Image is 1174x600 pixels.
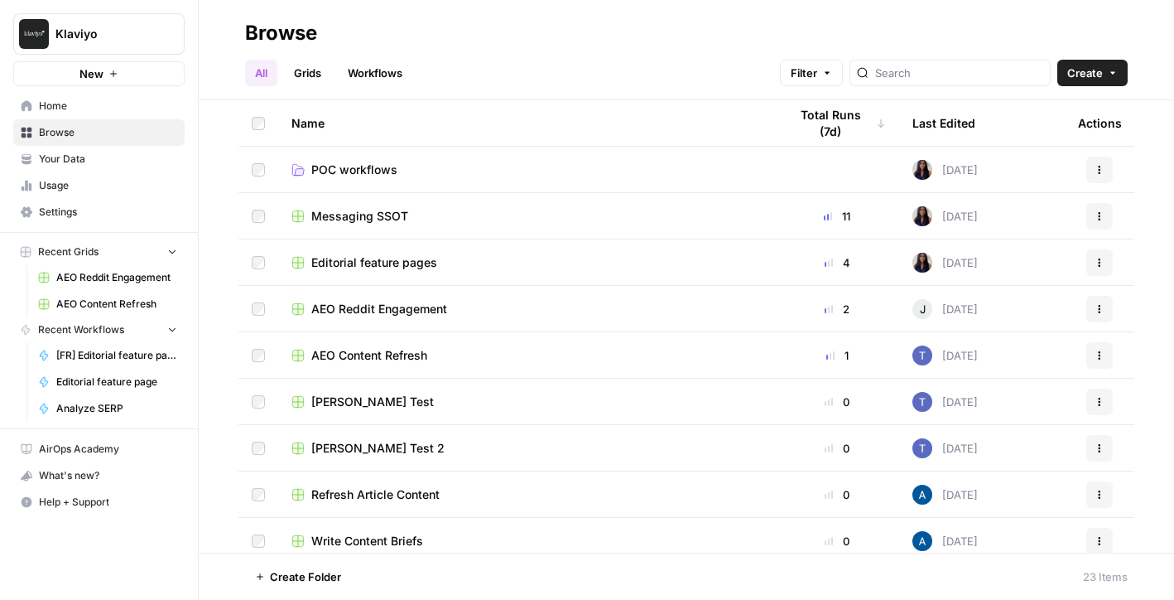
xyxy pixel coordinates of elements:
a: All [245,60,277,86]
div: Last Edited [912,100,975,146]
div: 23 Items [1083,569,1128,585]
span: AEO Content Refresh [56,297,177,312]
div: [DATE] [912,485,978,505]
div: 0 [788,440,886,457]
a: Editorial feature pages [291,254,762,271]
a: Settings [13,199,185,225]
a: [FR] Editorial feature page [31,342,185,369]
input: Search [875,65,1043,81]
a: Refresh Article Content [291,486,762,503]
span: [FR] Editorial feature page [56,348,177,363]
button: Create Folder [245,564,351,590]
span: Your Data [39,152,177,167]
span: Write Content Briefs [311,533,423,549]
img: rox323kbkgutb4wcij4krxobkpon [912,160,932,180]
a: AEO Content Refresh [291,347,762,364]
a: AirOps Academy [13,436,185,462]
a: Home [13,93,185,119]
div: [DATE] [912,392,978,412]
a: Your Data [13,146,185,172]
button: Recent Workflows [13,317,185,342]
div: [DATE] [912,346,978,365]
span: New [79,65,103,82]
span: Editorial feature pages [311,254,437,271]
span: Editorial feature page [56,375,177,390]
a: Usage [13,172,185,199]
button: New [13,61,185,86]
span: [PERSON_NAME] Test [311,394,434,410]
span: Recent Grids [38,244,99,259]
span: Help + Support [39,495,177,510]
a: Messaging SSOT [291,208,762,225]
a: [PERSON_NAME] Test 2 [291,440,762,457]
img: x8yczxid6s1iziywf4pp8m9fenlh [912,392,932,412]
div: 1 [788,347,886,364]
div: [DATE] [912,438,978,458]
div: 0 [788,486,886,503]
button: Create [1057,60,1128,86]
img: x8yczxid6s1iziywf4pp8m9fenlh [912,438,932,458]
img: x8yczxid6s1iziywf4pp8m9fenlh [912,346,932,365]
a: POC workflows [291,162,762,178]
span: Browse [39,125,177,140]
div: [DATE] [912,160,978,180]
div: 4 [788,254,886,271]
div: Actions [1078,100,1122,146]
span: [PERSON_NAME] Test 2 [311,440,445,457]
button: Help + Support [13,489,185,515]
span: Analyze SERP [56,401,177,416]
img: he81ibor8lsei4p3qvg4ugbvimgp [912,531,932,551]
button: Workspace: Klaviyo [13,13,185,55]
span: Filter [791,65,817,81]
span: AirOps Academy [39,442,177,457]
img: rox323kbkgutb4wcij4krxobkpon [912,253,932,273]
div: 2 [788,301,886,317]
span: Create [1067,65,1103,81]
div: [DATE] [912,206,978,226]
div: [DATE] [912,253,978,273]
span: Home [39,99,177,114]
img: he81ibor8lsei4p3qvg4ugbvimgp [912,485,932,505]
span: Refresh Article Content [311,486,440,503]
button: What's new? [13,462,185,489]
a: Workflows [338,60,412,86]
a: AEO Reddit Engagement [291,301,762,317]
a: Editorial feature page [31,369,185,395]
span: Klaviyo [55,26,156,42]
a: Grids [284,60,331,86]
div: Browse [245,20,317,46]
a: AEO Content Refresh [31,291,185,317]
span: AEO Content Refresh [311,347,427,364]
a: Analyze SERP [31,395,185,422]
span: AEO Reddit Engagement [56,270,177,285]
div: [DATE] [912,531,978,551]
div: 0 [788,394,886,410]
div: Name [291,100,762,146]
div: What's new? [14,463,184,488]
a: Browse [13,119,185,146]
span: Recent Workflows [38,322,124,337]
div: 11 [788,208,886,225]
span: POC workflows [311,162,397,178]
div: [DATE] [912,299,978,319]
span: J [920,301,926,317]
span: AEO Reddit Engagement [311,301,447,317]
img: Klaviyo Logo [19,19,49,49]
button: Recent Grids [13,240,185,264]
span: Create Folder [270,569,341,585]
a: [PERSON_NAME] Test [291,394,762,410]
span: Usage [39,178,177,193]
a: Write Content Briefs [291,533,762,549]
span: Messaging SSOT [311,208,408,225]
span: Settings [39,205,177,220]
button: Filter [780,60,843,86]
img: rox323kbkgutb4wcij4krxobkpon [912,206,932,226]
a: AEO Reddit Engagement [31,264,185,291]
div: 0 [788,533,886,549]
div: Total Runs (7d) [788,100,886,146]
